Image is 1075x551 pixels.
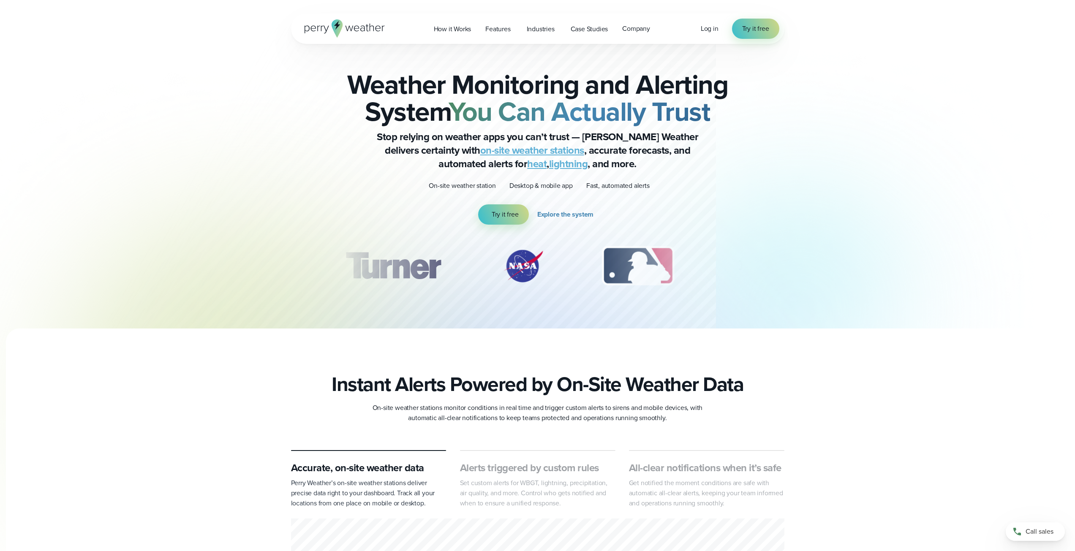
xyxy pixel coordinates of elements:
a: Call sales [1006,522,1065,541]
a: lightning [549,156,588,171]
a: on-site weather stations [480,143,584,158]
h2: Weather Monitoring and Alerting System [333,71,742,125]
span: Industries [527,24,555,34]
h3: Accurate, on-site weather data [291,461,446,475]
p: Desktop & mobile app [509,181,573,191]
span: Try it free [492,209,519,220]
span: Log in [701,24,718,33]
p: On-site weather stations monitor conditions in real time and trigger custom alerts to sirens and ... [369,403,707,423]
a: Try it free [478,204,529,225]
div: 1 of 12 [333,245,453,287]
a: Explore the system [537,204,597,225]
p: Set custom alerts for WBGT, lightning, precipitation, air quality, and more. Control who gets not... [460,478,615,508]
span: Case Studies [571,24,608,34]
span: Call sales [1026,527,1053,537]
p: Get notified the moment conditions are safe with automatic all-clear alerts, keeping your team in... [629,478,784,508]
div: 3 of 12 [593,245,683,287]
span: Features [485,24,510,34]
p: Perry Weather’s on-site weather stations deliver precise data right to your dashboard. Track all ... [291,478,446,508]
img: Turner-Construction_1.svg [333,245,453,287]
p: Stop relying on weather apps you can’t trust — [PERSON_NAME] Weather delivers certainty with , ac... [369,130,707,171]
img: MLB.svg [593,245,683,287]
div: 2 of 12 [494,245,553,287]
span: Explore the system [537,209,593,220]
a: heat [527,156,547,171]
a: Case Studies [563,20,615,38]
span: Company [622,24,650,34]
a: How it Works [427,20,479,38]
p: Fast, automated alerts [586,181,650,191]
h2: Instant Alerts Powered by On-Site Weather Data [332,372,743,396]
a: Try it free [732,19,779,39]
span: How it Works [434,24,471,34]
div: 4 of 12 [723,245,791,287]
img: NASA.svg [494,245,553,287]
img: PGA.svg [723,245,791,287]
a: Log in [701,24,718,34]
strong: You Can Actually Trust [449,92,710,131]
h3: All-clear notifications when it’s safe [629,461,784,475]
div: slideshow [333,245,742,291]
span: Try it free [742,24,769,34]
p: On-site weather station [429,181,495,191]
h3: Alerts triggered by custom rules [460,461,615,475]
